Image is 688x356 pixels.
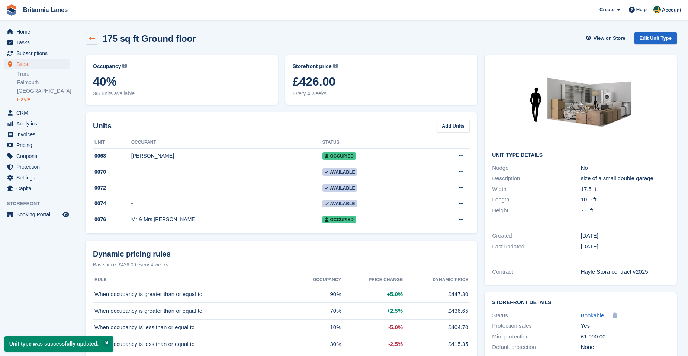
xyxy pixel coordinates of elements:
div: 17.5 ft [581,185,669,194]
span: Account [662,6,681,14]
img: Sarah Lane [653,6,661,13]
div: 7.0 ft [581,206,669,215]
div: 0072 [93,184,131,192]
th: Status [322,137,424,149]
div: Base price: £426.00 every 4 weeks [93,261,470,268]
a: Falmouth [17,79,70,86]
a: menu [4,37,70,48]
div: Length [492,196,581,204]
div: Status [492,311,581,320]
a: Truro [17,70,70,77]
div: 0070 [93,168,131,176]
span: CRM [16,108,61,118]
span: Price change [369,276,403,283]
td: When occupancy is greater than or equal to [93,286,290,303]
img: stora-icon-8386f47178a22dfd0bd8f6a31ec36ba5ce8667c1dd55bd0f319d3a0aa187defe.svg [6,4,17,16]
div: Width [492,185,581,194]
div: Protection sales [492,322,581,330]
span: Available [322,184,357,192]
span: 30% [330,340,341,349]
span: View on Store [594,35,626,42]
span: Capital [16,183,61,194]
div: 0068 [93,152,131,160]
span: Invoices [16,129,61,140]
span: 3/5 units available [93,90,270,98]
a: menu [4,129,70,140]
td: When occupancy is less than or equal to [93,336,290,352]
div: size of a small double garage [581,174,669,183]
a: menu [4,183,70,194]
a: menu [4,209,70,220]
a: menu [4,162,70,172]
p: Unit type was successfully updated. [4,336,113,352]
a: Add Units [437,120,470,132]
div: Contract [492,268,581,276]
span: Storefront [7,200,74,207]
span: Storefront price [293,63,332,70]
h2: Storefront Details [492,300,669,306]
span: £415.35 [448,340,468,349]
td: When occupancy is less than or equal to [93,319,290,336]
div: Height [492,206,581,215]
a: menu [4,172,70,183]
a: Preview store [61,210,70,219]
span: Subscriptions [16,48,61,58]
span: Create [599,6,614,13]
td: - [131,180,322,196]
div: Yes [581,322,669,330]
span: Sites [16,59,61,69]
th: Occupant [131,137,322,149]
span: Help [636,6,647,13]
span: Dynamic price [433,276,468,283]
h2: Unit Type details [492,152,669,158]
div: [DATE] [581,232,669,240]
span: Occupancy [93,63,121,70]
div: £1,000.00 [581,333,669,341]
div: Mr & Mrs [PERSON_NAME] [131,216,322,223]
td: When occupancy is greater than or equal to [93,303,290,320]
span: Settings [16,172,61,183]
a: menu [4,118,70,129]
th: Unit [93,137,131,149]
span: Every 4 weeks [293,90,470,98]
span: £426.00 [293,75,470,88]
span: 70% [330,307,341,315]
a: menu [4,140,70,150]
div: Min. protection [492,333,581,341]
span: 40% [93,75,270,88]
img: 175-sqft-unit.jpg [525,63,637,146]
span: Analytics [16,118,61,129]
a: [GEOGRAPHIC_DATA] [17,88,70,95]
div: None [581,343,669,352]
span: 90% [330,290,341,299]
a: menu [4,108,70,118]
div: [DATE] [581,242,669,251]
span: Occupied [322,216,356,223]
span: Tasks [16,37,61,48]
th: Rule [93,274,290,286]
span: Bookable [581,312,604,318]
div: Hayle Stora contract v2025 [581,268,669,276]
span: -5.0% [388,323,403,332]
a: View on Store [585,32,628,44]
img: icon-info-grey-7440780725fd019a000dd9b08b2336e03edf1995a4989e88bcd33f0948082b44.svg [122,64,127,68]
span: Home [16,26,61,37]
div: Dynamic pricing rules [93,248,470,260]
div: Last updated [492,242,581,251]
h2: 175 sq ft Ground floor [103,34,196,44]
span: Booking Portal [16,209,61,220]
div: [PERSON_NAME] [131,152,322,160]
a: menu [4,59,70,69]
a: Edit Unit Type [634,32,677,44]
td: - [131,164,322,180]
td: - [131,196,322,212]
span: £447.30 [448,290,468,299]
div: 10.0 ft [581,196,669,204]
div: 0076 [93,216,131,223]
span: -2.5% [388,340,403,349]
span: Occupied [322,152,356,160]
div: Created [492,232,581,240]
div: Default protection [492,343,581,352]
div: Description [492,174,581,183]
a: menu [4,151,70,161]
